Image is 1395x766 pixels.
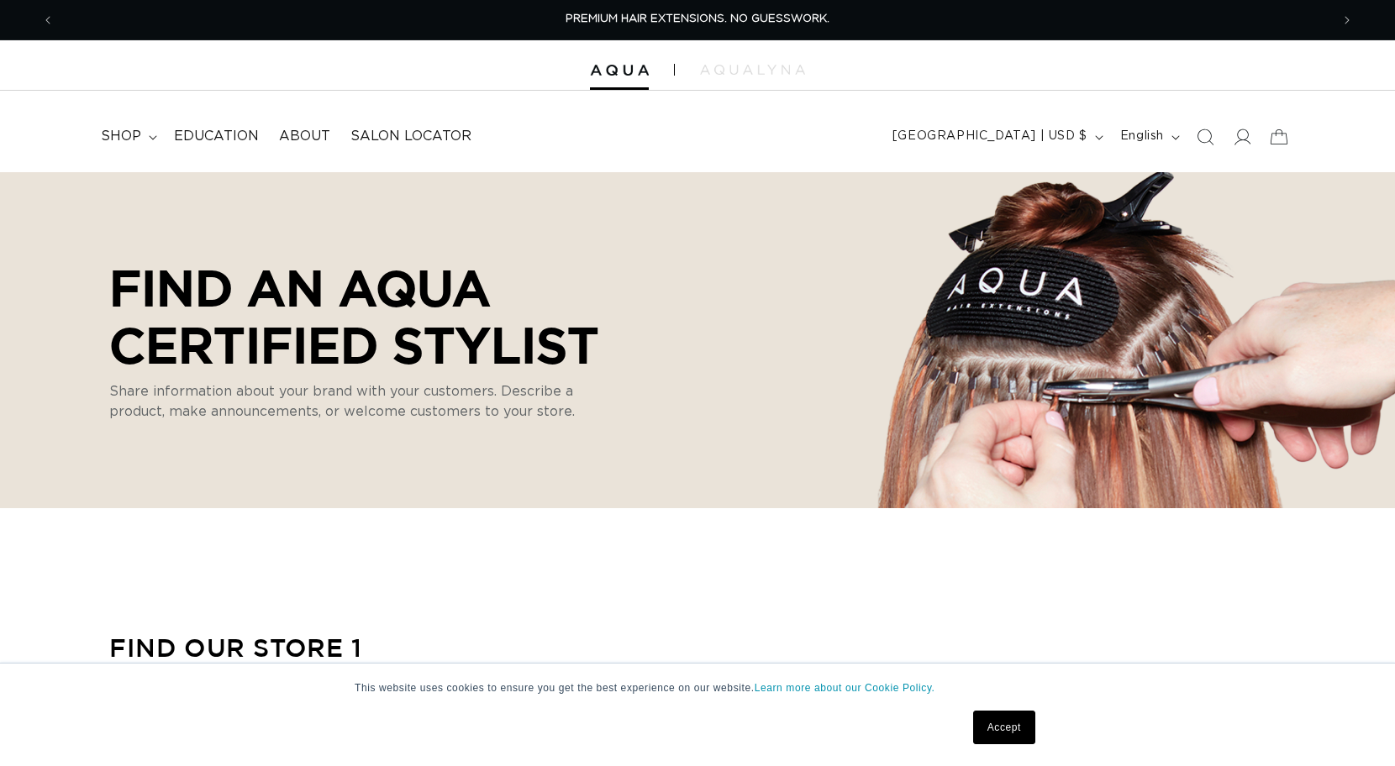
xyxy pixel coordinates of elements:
[350,128,471,145] span: Salon Locator
[109,259,622,373] p: Find an AQUA Certified Stylist
[1329,4,1366,36] button: Next announcement
[590,65,649,76] img: Aqua Hair Extensions
[1187,118,1224,155] summary: Search
[279,128,330,145] span: About
[892,128,1087,145] span: [GEOGRAPHIC_DATA] | USD $
[101,128,141,145] span: shop
[973,711,1035,744] a: Accept
[269,118,340,155] a: About
[164,118,269,155] a: Education
[109,630,362,665] h1: Find Our Store 1
[340,118,482,155] a: Salon Locator
[1120,128,1164,145] span: English
[109,381,597,422] p: Share information about your brand with your customers. Describe a product, make announcements, o...
[91,118,164,155] summary: shop
[755,682,935,694] a: Learn more about our Cookie Policy.
[882,121,1110,153] button: [GEOGRAPHIC_DATA] | USD $
[1110,121,1187,153] button: English
[700,65,805,75] img: aqualyna.com
[29,4,66,36] button: Previous announcement
[174,128,259,145] span: Education
[355,680,1040,695] p: This website uses cookies to ensure you get the best experience on our website.
[566,13,829,24] span: PREMIUM HAIR EXTENSIONS. NO GUESSWORK.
